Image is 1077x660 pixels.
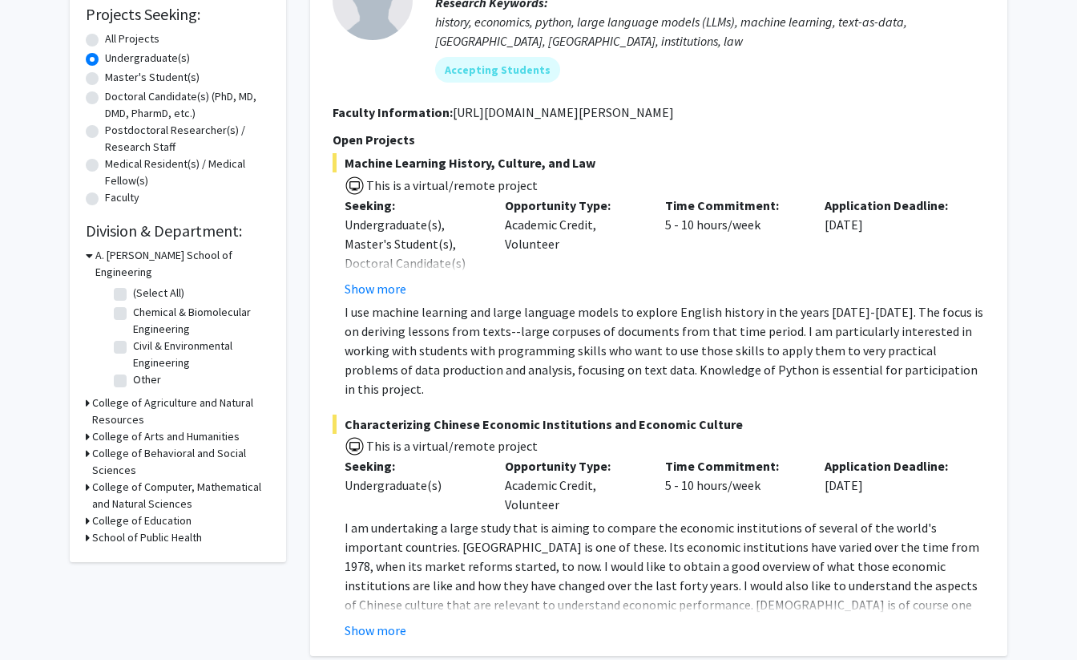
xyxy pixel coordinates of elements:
label: Postdoctoral Researcher(s) / Research Staff [105,122,270,156]
p: Opportunity Type: [505,456,641,476]
p: Application Deadline: [825,456,961,476]
p: Opportunity Type: [505,196,641,215]
div: [DATE] [813,196,973,298]
div: 5 - 10 hours/week [653,456,813,514]
label: Other [133,371,161,388]
h2: Division & Department: [86,221,270,241]
p: Seeking: [345,456,481,476]
p: I am undertaking a large study that is aiming to compare the economic institutions of several of ... [345,518,985,634]
label: Medical Resident(s) / Medical Fellow(s) [105,156,270,189]
span: This is a virtual/remote project [365,438,538,454]
label: Chemical & Biomolecular Engineering [133,304,266,338]
h3: College of Education [92,512,192,529]
h3: School of Public Health [92,529,202,546]
div: Undergraduate(s) [345,476,481,495]
p: I use machine learning and large language models to explore English history in the years [DATE]-[... [345,302,985,399]
div: [DATE] [813,456,973,514]
div: history, economics, python, large language models (LLMs), machine learning, text-as-data, [GEOGRA... [435,12,985,51]
h3: College of Agriculture and Natural Resources [92,395,270,428]
label: Undergraduate(s) [105,50,190,67]
label: All Projects [105,30,159,47]
span: Machine Learning History, Culture, and Law [333,153,985,172]
p: Seeking: [345,196,481,215]
button: Show more [345,279,406,298]
fg-read-more: [URL][DOMAIN_NAME][PERSON_NAME] [453,104,674,120]
h3: College of Behavioral and Social Sciences [92,445,270,479]
h3: College of Computer, Mathematical and Natural Sciences [92,479,270,512]
label: Master's Student(s) [105,69,200,86]
p: Time Commitment: [665,196,801,215]
b: Faculty Information: [333,104,453,120]
label: Faculty [105,189,139,206]
span: Characterizing Chinese Economic Institutions and Economic Culture [333,415,985,434]
h3: A. [PERSON_NAME] School of Engineering [95,247,270,281]
label: Civil & Environmental Engineering [133,338,266,371]
div: Academic Credit, Volunteer [493,456,653,514]
button: Show more [345,621,406,640]
iframe: Chat [12,588,68,648]
mat-chip: Accepting Students [435,57,560,83]
h2: Projects Seeking: [86,5,270,24]
div: Academic Credit, Volunteer [493,196,653,298]
div: 5 - 10 hours/week [653,196,813,298]
p: Time Commitment: [665,456,801,476]
div: Undergraduate(s), Master's Student(s), Doctoral Candidate(s) (PhD, MD, DMD, PharmD, etc.) [345,215,481,311]
p: Open Projects [333,130,985,149]
label: (Select All) [133,285,184,302]
label: Doctoral Candidate(s) (PhD, MD, DMD, PharmD, etc.) [105,88,270,122]
p: Application Deadline: [825,196,961,215]
h3: College of Arts and Humanities [92,428,240,445]
span: This is a virtual/remote project [365,177,538,193]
